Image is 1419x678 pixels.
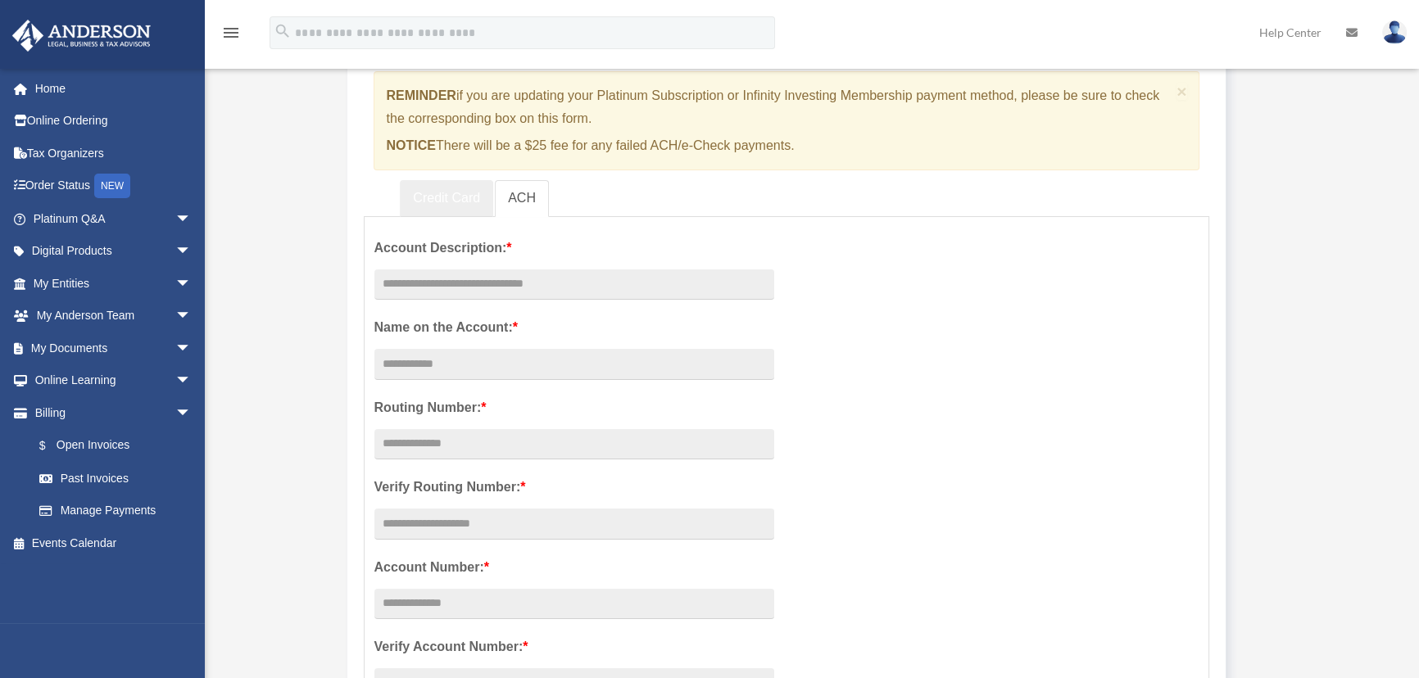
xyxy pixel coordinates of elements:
[274,22,292,40] i: search
[374,476,774,499] label: Verify Routing Number:
[11,235,216,268] a: Digital Productsarrow_drop_down
[175,364,208,398] span: arrow_drop_down
[221,23,241,43] i: menu
[1176,83,1187,100] button: Close
[175,396,208,430] span: arrow_drop_down
[175,300,208,333] span: arrow_drop_down
[374,635,774,658] label: Verify Account Number:
[11,300,216,332] a: My Anderson Teamarrow_drop_down
[387,138,436,152] strong: NOTICE
[1176,82,1187,101] span: ×
[11,332,216,364] a: My Documentsarrow_drop_down
[374,396,774,419] label: Routing Number:
[221,29,241,43] a: menu
[374,316,774,339] label: Name on the Account:
[48,436,57,456] span: $
[175,267,208,301] span: arrow_drop_down
[23,462,216,495] a: Past Invoices
[387,88,456,102] strong: REMINDER
[11,396,216,429] a: Billingarrow_drop_down
[23,495,208,527] a: Manage Payments
[11,169,216,203] a: Order StatusNEW
[175,235,208,269] span: arrow_drop_down
[374,556,774,579] label: Account Number:
[175,332,208,365] span: arrow_drop_down
[11,527,216,559] a: Events Calendar
[1382,20,1407,44] img: User Pic
[11,137,216,169] a: Tax Organizers
[400,180,493,217] a: Credit Card
[374,71,1200,170] div: if you are updating your Platinum Subscription or Infinity Investing Membership payment method, p...
[175,202,208,236] span: arrow_drop_down
[94,174,130,198] div: NEW
[11,364,216,397] a: Online Learningarrow_drop_down
[23,429,216,463] a: $Open Invoices
[11,105,216,138] a: Online Ordering
[11,202,216,235] a: Platinum Q&Aarrow_drop_down
[374,237,774,260] label: Account Description:
[387,134,1171,157] p: There will be a $25 fee for any failed ACH/e-Check payments.
[7,20,156,52] img: Anderson Advisors Platinum Portal
[11,72,216,105] a: Home
[495,180,549,217] a: ACH
[11,267,216,300] a: My Entitiesarrow_drop_down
